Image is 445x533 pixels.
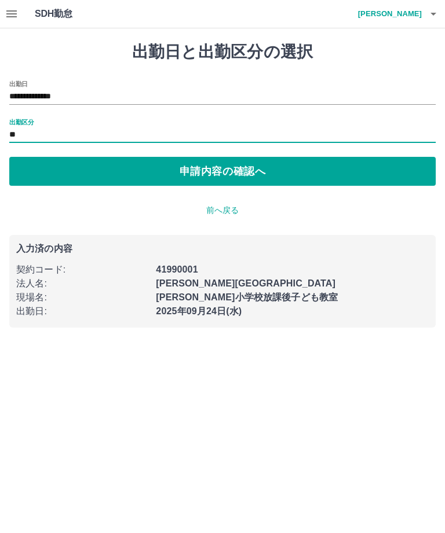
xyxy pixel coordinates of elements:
[9,157,436,186] button: 申請内容の確認へ
[16,304,149,318] p: 出勤日 :
[156,264,198,274] b: 41990001
[9,42,436,62] h1: 出勤日と出勤区分の選択
[16,263,149,277] p: 契約コード :
[156,292,338,302] b: [PERSON_NAME]小学校放課後子ども教室
[16,277,149,291] p: 法人名 :
[156,306,242,316] b: 2025年09月24日(水)
[16,291,149,304] p: 現場名 :
[156,278,335,288] b: [PERSON_NAME][GEOGRAPHIC_DATA]
[16,244,429,253] p: 入力済の内容
[9,204,436,216] p: 前へ戻る
[9,79,28,88] label: 出勤日
[9,117,34,126] label: 出勤区分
